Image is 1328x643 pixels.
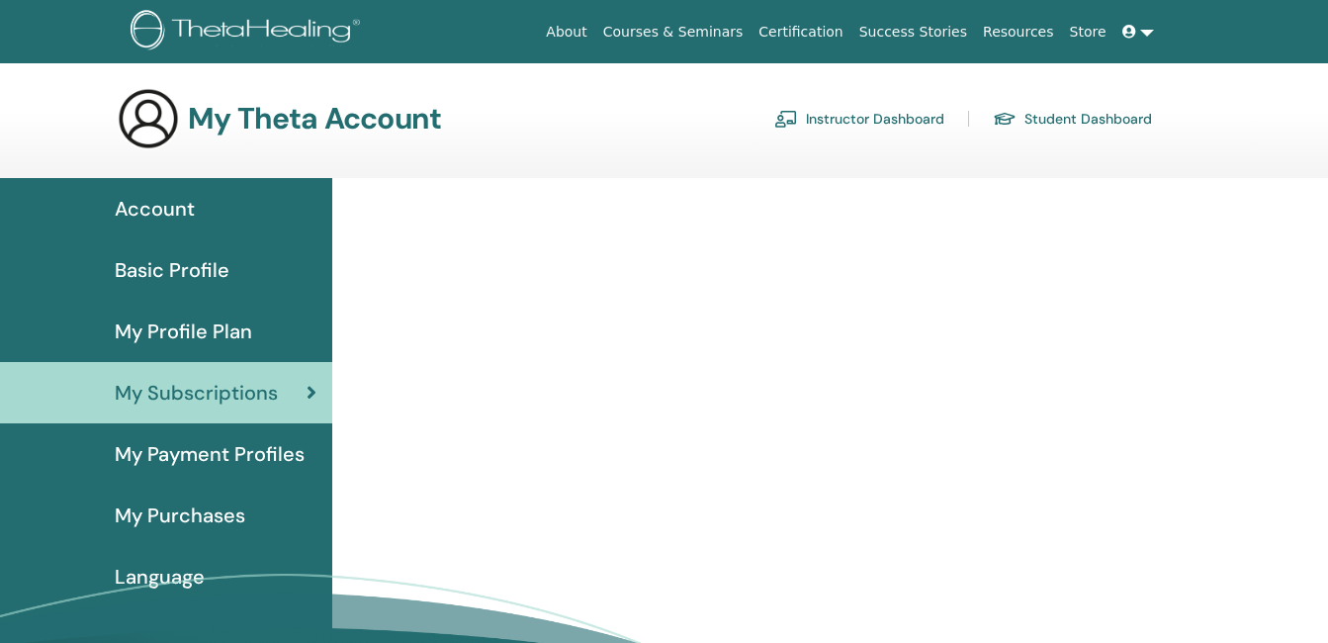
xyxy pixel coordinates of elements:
img: logo.png [131,10,367,54]
img: graduation-cap.svg [993,111,1017,128]
span: Account [115,194,195,224]
a: Success Stories [851,14,975,50]
a: Certification [751,14,850,50]
a: Instructor Dashboard [774,103,944,135]
a: Store [1062,14,1114,50]
a: About [538,14,594,50]
a: Resources [975,14,1062,50]
span: Basic Profile [115,255,229,285]
span: My Profile Plan [115,317,252,346]
a: Courses & Seminars [595,14,752,50]
span: Language [115,562,205,592]
a: Student Dashboard [993,103,1152,135]
span: My Payment Profiles [115,439,305,469]
span: My Subscriptions [115,378,278,408]
img: chalkboard-teacher.svg [774,110,798,128]
h3: My Theta Account [188,101,441,137]
img: generic-user-icon.jpg [117,87,180,150]
span: My Purchases [115,501,245,530]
